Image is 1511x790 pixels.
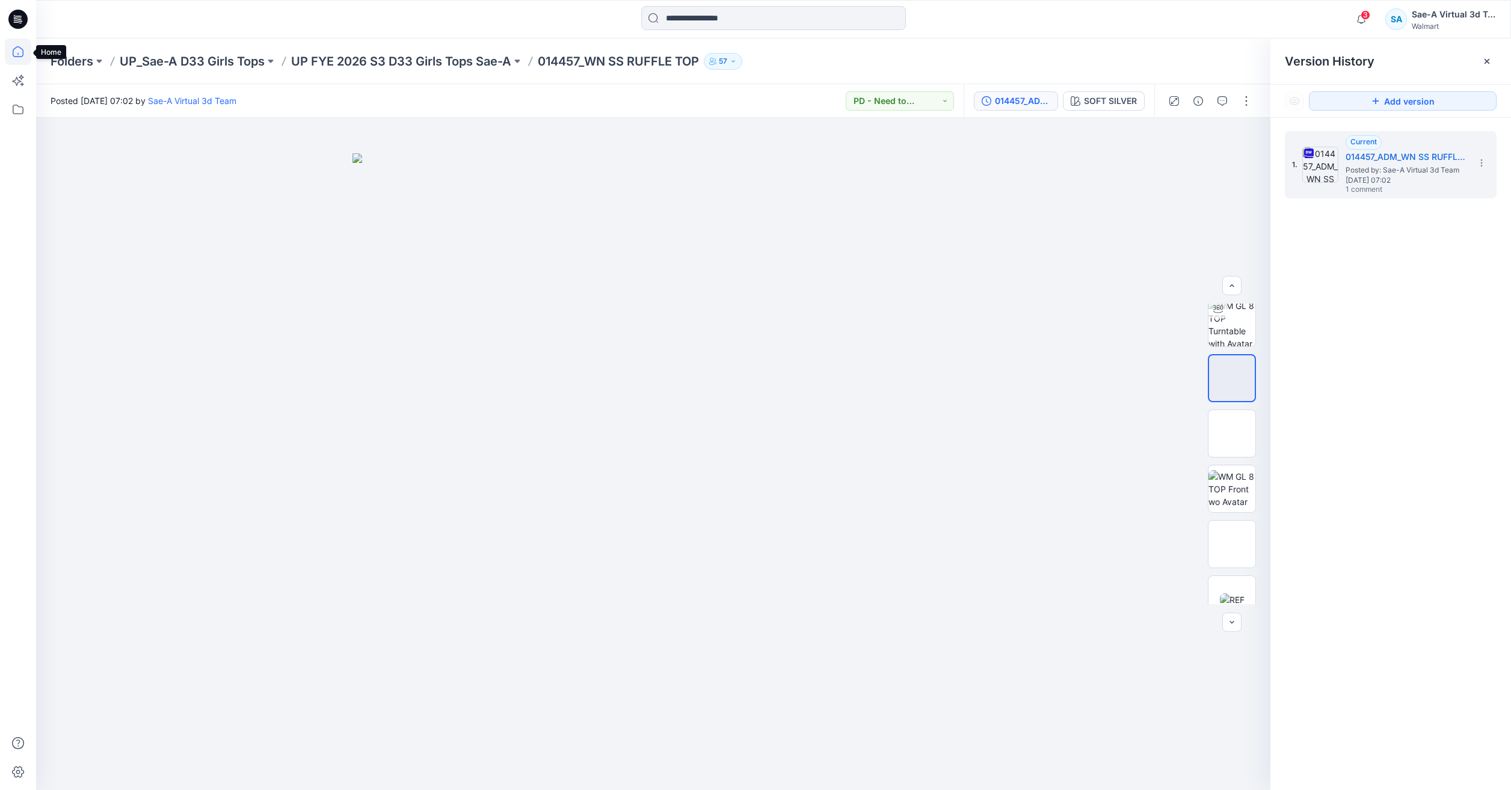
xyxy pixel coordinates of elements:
div: 014457_ADM_WN SS RUFFLE TOP [995,94,1050,108]
button: SOFT SILVER [1063,91,1145,111]
span: Posted [DATE] 07:02 by [51,94,236,107]
span: [DATE] 07:02 [1346,176,1466,185]
a: Sae-A Virtual 3d Team [148,96,236,106]
span: 1. [1292,159,1297,170]
span: Posted by: Sae-A Virtual 3d Team [1346,164,1466,176]
div: SA [1385,8,1407,30]
button: Show Hidden Versions [1285,91,1304,111]
img: eyJhbGciOiJIUzI1NiIsImtpZCI6IjAiLCJzbHQiOiJzZXMiLCJ0eXAiOiJKV1QifQ.eyJkYXRhIjp7InR5cGUiOiJzdG9yYW... [352,153,954,790]
span: 1 comment [1346,185,1430,195]
a: UP FYE 2026 S3 D33 Girls Tops Sae-A [291,53,511,70]
span: 3 [1361,10,1370,20]
div: Walmart [1412,22,1496,31]
button: Close [1482,57,1492,66]
img: WM GL 8 TOP Front wo Avatar [1208,470,1255,508]
span: Current [1350,137,1377,146]
img: REF [1220,593,1245,606]
button: 014457_ADM_WN SS RUFFLE TOP [974,91,1058,111]
img: WM GL 8 TOP Turntable with Avatar [1208,299,1255,346]
h5: 014457_ADM_WN SS RUFFLE TOP [1346,150,1466,164]
button: 57 [704,53,742,70]
div: Sae-A Virtual 3d Team [1412,7,1496,22]
a: Folders [51,53,93,70]
button: Add version [1309,91,1497,111]
button: Details [1189,91,1208,111]
span: Version History [1285,54,1374,69]
a: UP_Sae-A D33 Girls Tops [120,53,265,70]
p: 57 [719,55,727,68]
img: 014457_ADM_WN SS RUFFLE TOP [1302,147,1338,183]
div: SOFT SILVER [1084,94,1137,108]
p: 014457_WN SS RUFFLE TOP [538,53,699,70]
